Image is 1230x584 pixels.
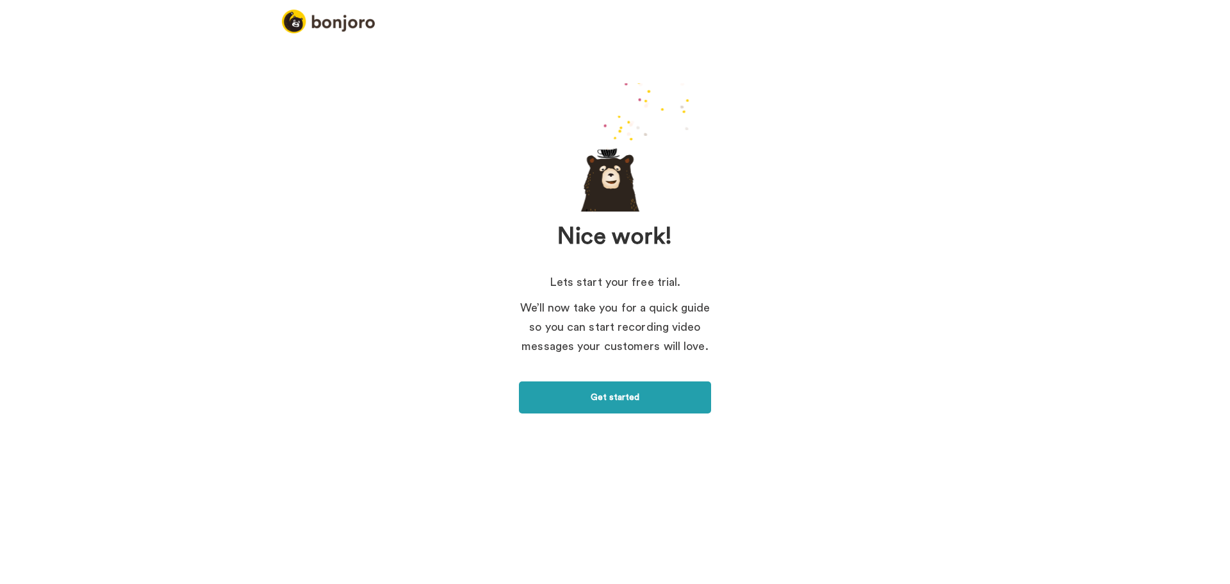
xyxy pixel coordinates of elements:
div: animation [570,83,711,212]
p: We’ll now take you for a quick guide so you can start recording video messages your customers wil... [519,298,711,356]
a: Get started [519,381,711,413]
p: Lets start your free trial. [519,272,711,292]
img: logo_full.png [282,10,375,33]
h1: Nice work! [471,224,759,250]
